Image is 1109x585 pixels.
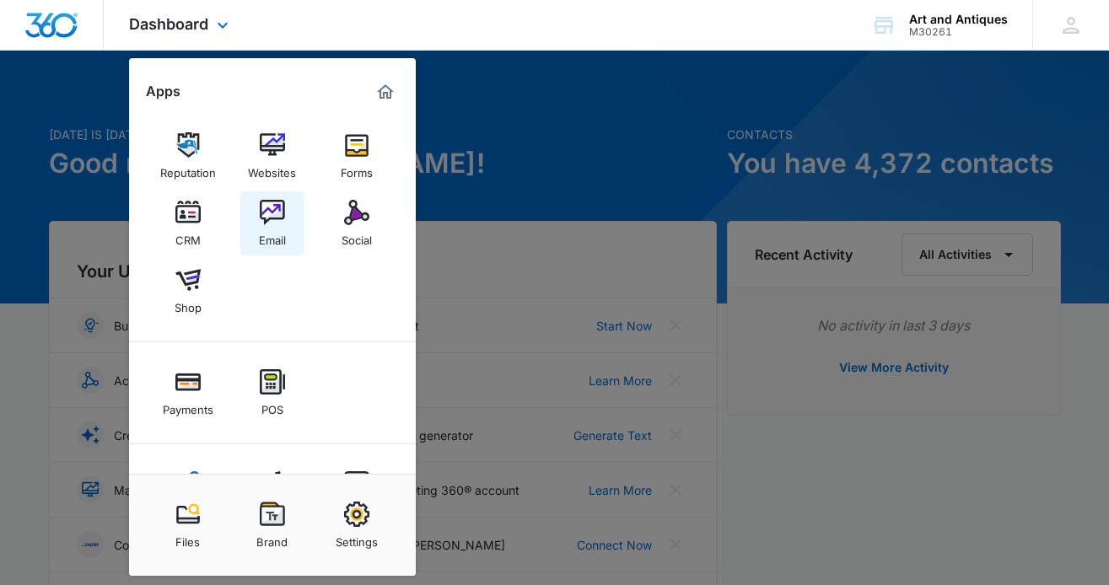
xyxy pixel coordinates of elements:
[256,527,288,549] div: Brand
[156,191,220,255] a: CRM
[372,78,399,105] a: Marketing 360® Dashboard
[129,15,208,33] span: Dashboard
[156,361,220,425] a: Payments
[342,225,372,247] div: Social
[341,158,373,180] div: Forms
[325,191,389,255] a: Social
[248,158,296,180] div: Websites
[240,493,304,557] a: Brand
[336,527,378,549] div: Settings
[175,225,201,247] div: CRM
[240,124,304,188] a: Websites
[325,493,389,557] a: Settings
[175,527,200,549] div: Files
[163,394,213,416] div: Payments
[240,361,304,425] a: POS
[160,158,216,180] div: Reputation
[909,13,1008,26] div: account name
[156,124,220,188] a: Reputation
[146,83,180,99] h2: Apps
[240,191,304,255] a: Email
[156,493,220,557] a: Files
[325,463,389,527] a: Intelligence
[261,394,283,416] div: POS
[325,124,389,188] a: Forms
[240,463,304,527] a: Ads
[156,463,220,527] a: Content
[259,225,286,247] div: Email
[175,292,202,314] div: Shop
[156,259,220,323] a: Shop
[909,26,1008,38] div: account id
